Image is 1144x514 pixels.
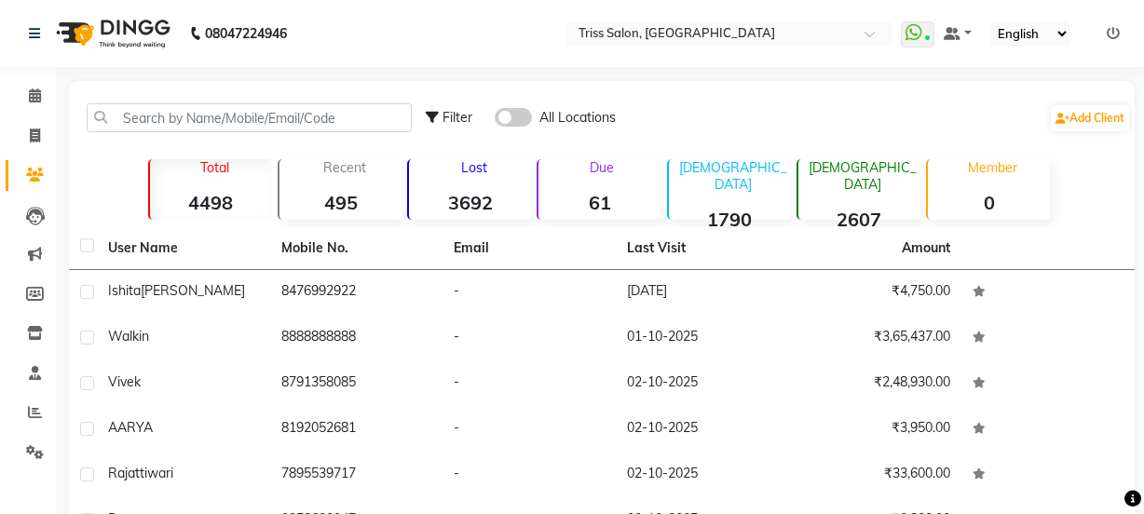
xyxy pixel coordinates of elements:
[789,316,962,361] td: ₹3,65,437.00
[789,270,962,316] td: ₹4,750.00
[270,227,443,270] th: Mobile No.
[806,159,920,193] p: [DEMOGRAPHIC_DATA]
[443,361,616,407] td: -
[108,328,149,345] span: Walkin
[205,7,287,60] b: 08047224946
[150,191,272,214] strong: 4498
[97,227,270,270] th: User Name
[443,453,616,498] td: -
[891,227,961,269] th: Amount
[669,208,791,231] strong: 1790
[542,159,661,176] p: Due
[616,227,789,270] th: Last Visit
[539,108,616,128] span: All Locations
[141,282,245,299] span: [PERSON_NAME]
[270,453,443,498] td: 7895539717
[270,270,443,316] td: 8476992922
[1051,105,1129,131] a: Add Client
[409,191,531,214] strong: 3692
[616,270,789,316] td: [DATE]
[789,361,962,407] td: ₹2,48,930.00
[443,270,616,316] td: -
[443,407,616,453] td: -
[287,159,402,176] p: Recent
[279,191,402,214] strong: 495
[87,103,412,132] input: Search by Name/Mobile/Email/Code
[538,191,661,214] strong: 61
[270,316,443,361] td: 8888888888
[789,407,962,453] td: ₹3,950.00
[108,373,141,390] span: vivek
[676,159,791,193] p: [DEMOGRAPHIC_DATA]
[48,7,175,60] img: logo
[416,159,531,176] p: Lost
[928,191,1050,214] strong: 0
[789,453,962,498] td: ₹33,600.00
[616,453,789,498] td: 02-10-2025
[935,159,1050,176] p: Member
[616,316,789,361] td: 01-10-2025
[443,227,616,270] th: Email
[157,159,272,176] p: Total
[798,208,920,231] strong: 2607
[616,361,789,407] td: 02-10-2025
[270,361,443,407] td: 8791358085
[108,282,141,299] span: Ishita
[108,465,140,481] span: rajat
[270,407,443,453] td: 8192052681
[108,419,153,436] span: AARYA
[443,316,616,361] td: -
[616,407,789,453] td: 02-10-2025
[443,109,472,126] span: Filter
[140,465,173,481] span: tiwari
